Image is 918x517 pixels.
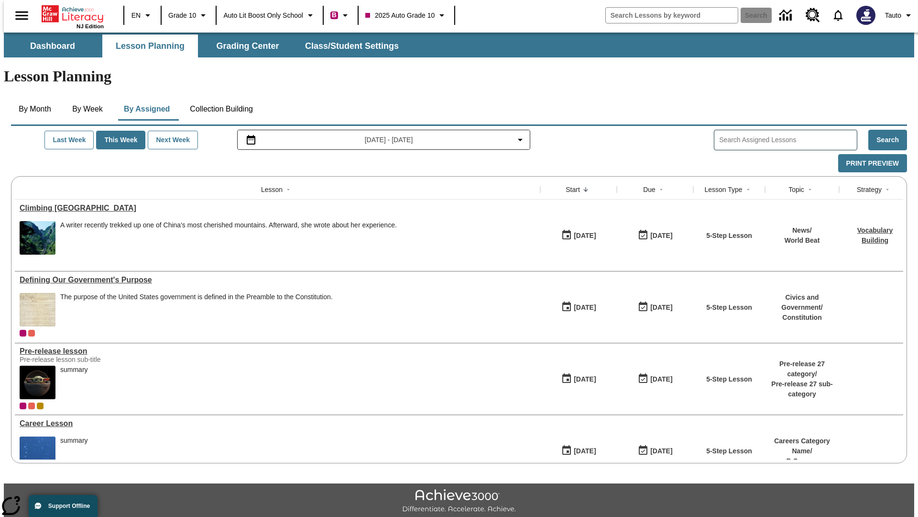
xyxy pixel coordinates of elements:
[634,298,676,316] button: 03/31/26: Last day the lesson can be accessed
[650,302,672,314] div: [DATE]
[706,231,752,241] p: 5-Step Lesson
[20,419,535,428] div: Career Lesson
[28,403,35,409] div: OL 2025 Auto Grade 11
[332,9,337,21] span: B
[857,226,893,244] a: Vocabulary Building
[42,4,104,23] a: Home
[574,302,596,314] div: [DATE]
[706,374,752,384] p: 5-Step Lesson
[297,34,406,57] button: Class/Student Settings
[20,419,535,428] a: Career Lesson, Lessons
[168,11,196,21] span: Grade 10
[20,293,55,326] img: This historic document written in calligraphic script on aged parchment, is the Preamble of the C...
[60,437,88,470] div: summary
[881,7,918,24] button: Profile/Settings
[770,456,834,466] p: B Careers
[20,366,55,399] img: hero alt text
[182,98,261,121] button: Collection Building
[770,436,834,456] p: Careers Category Name /
[719,133,857,147] input: Search Assigned Lessons
[558,298,599,316] button: 07/01/25: First time the lesson was available
[148,131,198,149] button: Next Week
[60,221,397,255] div: A writer recently trekked up one of China's most cherished mountains. Afterward, she wrote about ...
[851,3,881,28] button: Select a new avatar
[800,2,826,28] a: Resource Center, Will open in new tab
[650,373,672,385] div: [DATE]
[4,34,407,57] div: SubNavbar
[20,204,535,213] div: Climbing Mount Tai
[60,366,88,399] div: summary
[131,11,141,21] span: EN
[60,221,397,229] div: A writer recently trekked up one of China's most cherished mountains. Afterward, she wrote about ...
[127,7,158,24] button: Language: EN, Select a language
[558,226,599,245] button: 07/22/25: First time the lesson was available
[20,204,535,213] a: Climbing Mount Tai, Lessons
[365,11,435,21] span: 2025 Auto Grade 10
[650,445,672,457] div: [DATE]
[868,130,907,150] button: Search
[20,276,535,284] a: Defining Our Government's Purpose, Lessons
[116,98,177,121] button: By Assigned
[20,276,535,284] div: Defining Our Government's Purpose
[44,131,94,149] button: Last Week
[20,221,55,255] img: 6000 stone steps to climb Mount Tai in Chinese countryside
[96,131,145,149] button: This Week
[574,373,596,385] div: [DATE]
[770,313,834,323] p: Constitution
[706,303,752,313] p: 5-Step Lesson
[60,293,333,301] div: The purpose of the United States government is defined in the Preamble to the Constitution.
[20,437,55,470] img: fish
[48,503,90,509] span: Support Offline
[574,230,596,242] div: [DATE]
[361,7,451,24] button: Class: 2025 Auto Grade 10, Select your class
[42,3,104,29] div: Home
[29,495,98,517] button: Support Offline
[634,370,676,388] button: 01/25/26: Last day the lesson can be accessed
[28,330,35,337] div: OL 2025 Auto Grade 11
[558,370,599,388] button: 01/22/25: First time the lesson was available
[64,98,111,121] button: By Week
[770,359,834,379] p: Pre-release 27 category /
[704,185,742,194] div: Lesson Type
[20,347,535,356] a: Pre-release lesson, Lessons
[219,7,320,24] button: School: Auto Lit Boost only School, Select your school
[838,154,907,173] button: Print Preview
[774,2,800,29] a: Data Center
[20,347,535,356] div: Pre-release lesson
[514,134,526,146] svg: Collapse Date Range Filter
[606,8,738,23] input: search field
[788,185,804,194] div: Topic
[857,185,882,194] div: Strategy
[20,356,163,363] div: Pre-release lesson sub-title
[882,184,893,195] button: Sort
[283,184,294,195] button: Sort
[20,403,26,409] div: Current Class
[76,23,104,29] span: NJ Edition
[885,11,901,21] span: Tauto
[11,98,59,121] button: By Month
[566,185,580,194] div: Start
[241,134,526,146] button: Select the date range menu item
[20,330,26,337] span: Current Class
[102,34,198,57] button: Lesson Planning
[634,442,676,460] button: 01/17/26: Last day the lesson can be accessed
[574,445,596,457] div: [DATE]
[650,230,672,242] div: [DATE]
[60,293,333,326] div: The purpose of the United States government is defined in the Preamble to the Constitution.
[60,366,88,374] div: summary
[327,7,355,24] button: Boost Class color is violet red. Change class color
[558,442,599,460] button: 01/13/25: First time the lesson was available
[643,185,656,194] div: Due
[580,184,591,195] button: Sort
[200,34,295,57] button: Grading Center
[5,34,100,57] button: Dashboard
[656,184,667,195] button: Sort
[785,236,820,246] p: World Beat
